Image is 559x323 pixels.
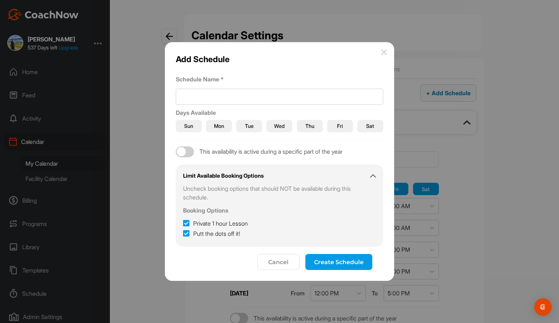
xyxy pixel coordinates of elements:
[337,122,343,130] span: Fri
[183,219,248,228] label: Private 1 hour Lesson
[236,120,262,132] button: Tue
[214,122,224,130] span: Mon
[183,229,240,238] label: Putt the dots off it!
[176,109,216,116] label: Days Available
[366,122,374,130] span: Sat
[268,259,289,266] span: Cancel
[199,148,342,156] span: This availability is active during a specific part of the year
[183,172,264,180] h2: Limit Available Booking Options
[183,206,376,215] p: Booking Options
[314,259,364,266] span: Create Schedule
[297,120,323,132] button: Thu
[257,254,300,270] button: Cancel
[534,298,552,316] div: Open Intercom Messenger
[327,120,353,132] button: Fri
[266,120,292,132] button: Wed
[176,53,230,65] h2: Add Schedule
[183,184,376,202] p: Uncheck booking options that should NOT be available during this schedule.
[245,122,254,130] span: Tue
[176,75,383,84] label: Schedule Name *
[305,122,314,130] span: Thu
[381,49,387,55] img: info
[176,120,202,132] button: Sun
[357,120,383,132] button: Sat
[206,120,232,132] button: Mon
[305,254,372,270] button: Create Schedule
[274,122,285,130] span: Wed
[184,122,193,130] span: Sun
